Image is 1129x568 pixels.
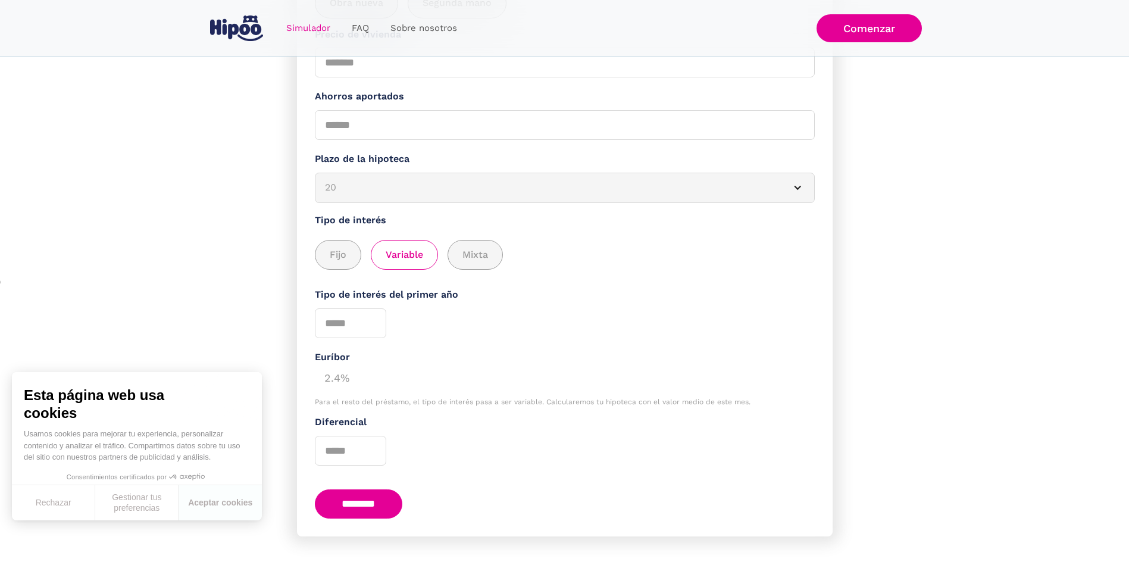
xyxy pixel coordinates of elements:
span: Mixta [462,248,488,263]
div: add_description_here [315,240,815,270]
label: Ahorros aportados [315,89,815,104]
span: Fijo [330,248,346,263]
label: Diferencial [315,415,815,430]
label: Tipo de interés [315,213,815,228]
a: Sobre nosotros [380,17,468,40]
label: Plazo de la hipoteca [315,152,815,167]
a: Simulador [276,17,341,40]
div: 20 [325,180,776,195]
label: Tipo de interés del primer año [315,288,815,302]
a: home [208,11,266,46]
a: FAQ [341,17,380,40]
div: 2.4% [315,365,815,389]
div: Para el resto del préstamo, el tipo de interés pasa a ser variable. Calcularemos tu hipoteca con ... [315,398,815,406]
a: Comenzar [817,14,922,42]
span: Variable [386,248,423,263]
div: Euríbor [315,350,815,365]
article: 20 [315,173,815,203]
